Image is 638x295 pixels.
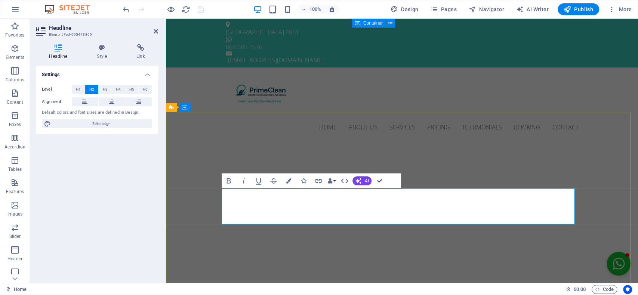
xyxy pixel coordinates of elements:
[326,173,337,188] button: Data Bindings
[391,6,419,13] span: Design
[372,173,386,188] button: Confirm (Ctrl+⏎)
[296,173,311,188] button: Icons
[6,77,24,83] p: Columns
[237,173,251,188] button: Italic (Ctrl+I)
[129,85,134,94] span: H5
[427,3,459,15] button: Pages
[388,3,422,15] div: Design (Ctrl+Alt+Y)
[595,285,614,294] span: Code
[6,189,24,195] p: Features
[579,286,580,292] span: :
[89,85,94,94] span: H2
[9,122,21,128] p: Boxes
[623,285,632,294] button: Usercentrics
[116,85,121,94] span: H4
[42,97,72,106] label: Alignment
[516,6,549,13] span: AI Writer
[364,179,369,183] span: AI
[103,85,108,94] span: H3
[123,44,158,60] h4: Link
[352,176,372,185] button: AI
[42,119,152,128] button: Edit design
[125,85,138,94] button: H5
[53,119,150,128] span: Edit design
[7,99,23,105] p: Content
[6,54,25,60] p: Elements
[5,32,24,38] p: Favorites
[122,5,130,14] i: Undo: Delete WhatsApp (Ctrl+Z)
[166,5,175,14] button: Click here to leave preview mode and continue editing
[574,285,585,294] span: 00 00
[222,173,236,188] button: Bold (Ctrl+B)
[43,5,99,14] img: Editor Logo
[143,85,148,94] span: H6
[72,85,85,94] button: H1
[281,173,296,188] button: Colors
[266,173,281,188] button: Strikethrough
[42,110,152,116] div: Default colors and font sizes are defined in Design.
[7,211,23,217] p: Images
[6,285,27,294] a: Click to cancel selection. Double-click to open Pages
[36,44,84,60] h4: Headline
[363,21,383,25] span: Container
[466,3,507,15] button: Navigator
[7,256,22,262] p: Header
[298,5,324,14] button: 100%
[469,6,504,13] span: Navigator
[112,85,125,94] button: H4
[139,85,152,94] button: H6
[311,173,326,188] button: Link
[252,173,266,188] button: Underline (Ctrl+U)
[605,3,635,15] button: More
[76,85,81,94] span: H1
[49,25,158,31] h2: Headline
[182,5,190,14] i: Reload page
[84,44,123,60] h4: Style
[85,85,98,94] button: H2
[181,5,190,14] button: reload
[8,166,22,172] p: Tables
[309,5,321,14] h6: 100%
[441,233,465,257] button: Open chat window
[564,6,593,13] span: Publish
[36,66,158,79] h4: Settings
[592,285,617,294] button: Code
[4,144,25,150] p: Accordion
[121,5,130,14] button: undo
[42,85,72,94] label: Level
[388,3,422,15] button: Design
[566,285,586,294] h6: Session time
[49,31,143,38] h3: Element #ed-995443899
[608,6,632,13] span: More
[513,3,552,15] button: AI Writer
[430,6,456,13] span: Pages
[9,233,21,239] p: Slider
[338,173,352,188] button: HTML
[558,3,599,15] button: Publish
[99,85,112,94] button: H3
[329,6,335,13] i: On resize automatically adjust zoom level to fit chosen device.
